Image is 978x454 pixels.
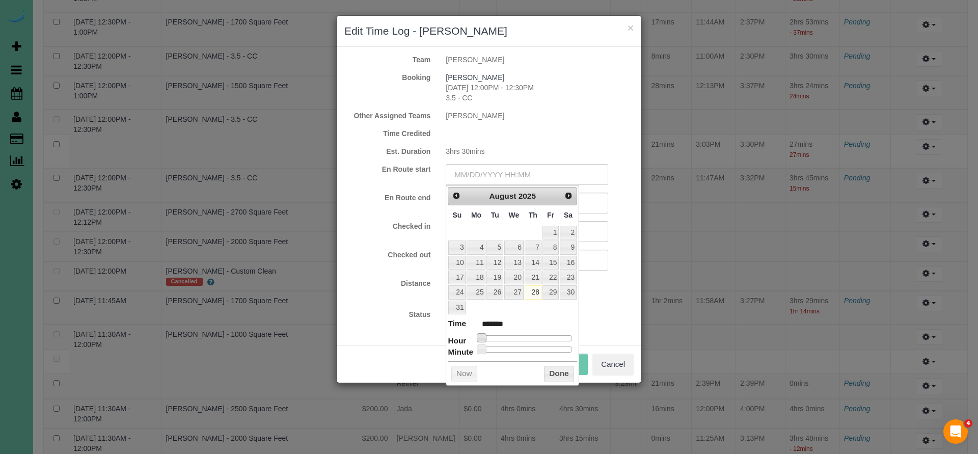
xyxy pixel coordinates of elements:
[504,241,524,254] a: 6
[448,346,473,359] dt: Minute
[448,335,466,348] dt: Hour
[525,241,541,254] a: 7
[453,211,462,219] span: Sunday
[438,72,641,103] div: [DATE] 12:00PM - 12:30PM 3.5 - CC
[564,192,573,200] span: Next
[560,285,577,299] a: 30
[446,164,608,185] input: MM/DD/YYYY HH:MM
[448,285,466,299] a: 24
[448,301,466,314] a: 31
[337,221,438,231] label: Checked in
[943,419,968,444] iframe: Intercom live chat
[448,318,466,331] dt: Time
[448,256,466,270] a: 10
[525,271,541,284] a: 21
[337,55,438,65] label: Team
[504,285,524,299] a: 27
[467,241,485,254] a: 4
[337,309,438,319] label: Status
[337,72,438,83] label: Booking
[519,192,536,200] span: 2025
[451,366,477,382] button: Now
[471,211,481,219] span: Monday
[491,211,499,219] span: Tuesday
[337,111,438,121] label: Other Assigned Teams
[438,55,641,65] div: [PERSON_NAME]
[467,271,485,284] a: 18
[525,256,541,270] a: 14
[560,226,577,239] a: 2
[486,271,503,284] a: 19
[547,211,554,219] span: Friday
[544,366,574,382] button: Done
[560,256,577,270] a: 16
[467,256,485,270] a: 11
[438,146,641,156] div: 3hrs 30mins
[452,192,460,200] span: Prev
[628,22,634,33] button: ×
[504,271,524,284] a: 20
[509,211,520,219] span: Wednesday
[486,256,503,270] a: 12
[592,354,634,375] button: Cancel
[561,189,576,203] a: Next
[489,192,516,200] span: August
[542,285,559,299] a: 29
[560,271,577,284] a: 23
[438,111,641,121] div: [PERSON_NAME]
[337,278,438,288] label: Distance
[560,241,577,254] a: 9
[446,73,504,82] a: [PERSON_NAME]
[525,285,541,299] a: 28
[344,23,634,39] h3: Edit Time Log - [PERSON_NAME]
[448,271,466,284] a: 17
[467,285,485,299] a: 25
[486,241,503,254] a: 5
[564,211,573,219] span: Saturday
[964,419,972,428] span: 4
[337,146,438,156] label: Est. Duration
[542,241,559,254] a: 8
[337,193,438,203] label: En Route end
[486,285,503,299] a: 26
[542,226,559,239] a: 1
[337,250,438,260] label: Checked out
[504,256,524,270] a: 13
[449,189,464,203] a: Prev
[337,16,641,383] sui-modal: Edit Time Log - Elizabeth
[529,211,537,219] span: Thursday
[337,164,438,174] label: En Route start
[448,241,466,254] a: 3
[337,128,438,139] label: Time Credited
[542,271,559,284] a: 22
[542,256,559,270] a: 15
